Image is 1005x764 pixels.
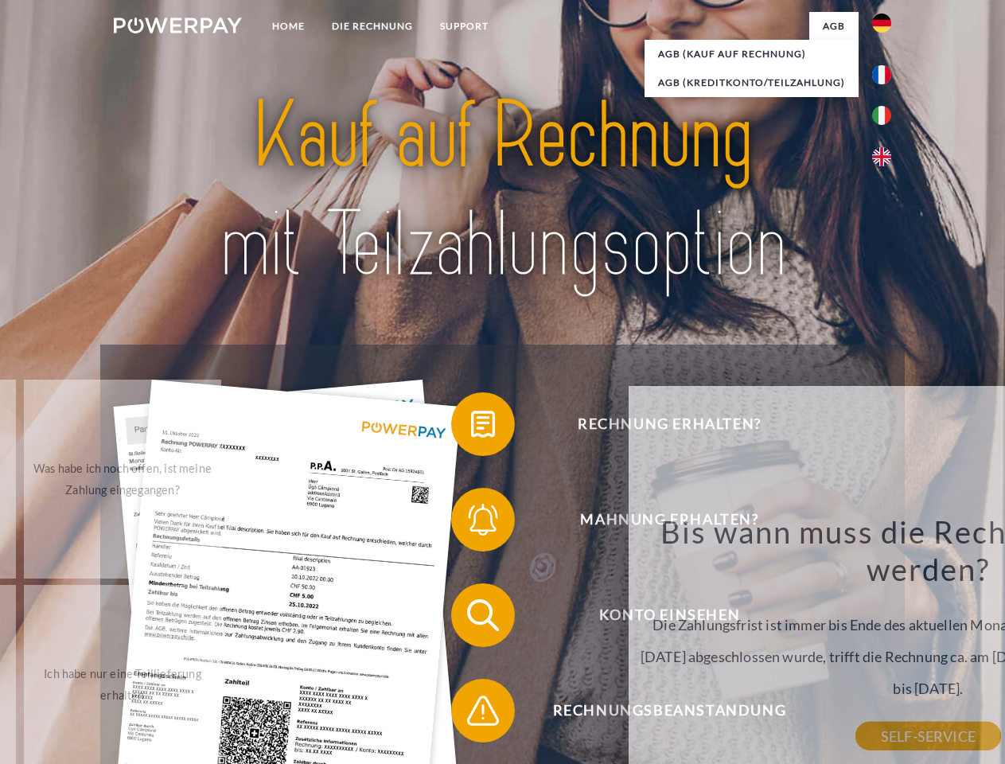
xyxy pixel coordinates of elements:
[872,65,891,84] img: fr
[451,583,865,647] button: Konto einsehen
[152,76,853,305] img: title-powerpay_de.svg
[645,68,859,97] a: AGB (Kreditkonto/Teilzahlung)
[872,147,891,166] img: en
[855,722,1001,750] a: SELF-SERVICE
[809,12,859,41] a: agb
[872,14,891,33] img: de
[318,12,427,41] a: DIE RECHNUNG
[645,40,859,68] a: AGB (Kauf auf Rechnung)
[114,18,242,33] img: logo-powerpay-white.svg
[463,595,503,635] img: qb_search.svg
[872,106,891,125] img: it
[463,691,503,731] img: qb_warning.svg
[451,679,865,743] button: Rechnungsbeanstandung
[259,12,318,41] a: Home
[427,12,502,41] a: SUPPORT
[33,663,212,706] div: Ich habe nur eine Teillieferung erhalten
